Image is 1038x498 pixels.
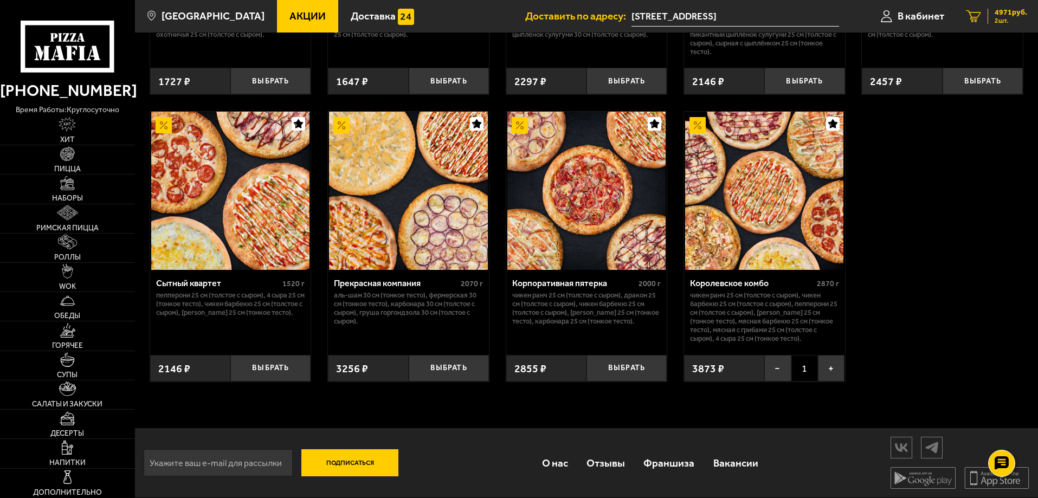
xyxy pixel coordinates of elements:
[336,362,368,375] span: 3256 ₽
[690,278,814,288] div: Королевское комбо
[898,11,944,21] span: В кабинет
[525,11,631,21] span: Доставить по адресу:
[144,449,293,476] input: Укажите ваш e-mail для рассылки
[995,17,1027,24] span: 2 шт.
[692,75,724,88] span: 2146 ₽
[818,355,844,381] button: +
[514,75,546,88] span: 2297 ₽
[162,11,265,21] span: [GEOGRAPHIC_DATA]
[690,13,839,56] p: Мясная с грибами 25 см (тонкое тесто), Пепперони Пиканто 25 см (тонкое тесто), Пикантный цыплёнок...
[690,291,839,343] p: Чикен Ранч 25 см (толстое с сыром), Чикен Барбекю 25 см (толстое с сыром), Пепперони 25 см (толст...
[33,489,102,496] span: Дополнительно
[156,291,305,317] p: Пепперони 25 см (толстое с сыром), 4 сыра 25 см (тонкое тесто), Чикен Барбекю 25 см (толстое с сы...
[36,224,99,232] span: Римская пицца
[764,68,844,94] button: Выбрать
[59,283,76,290] span: WOK
[514,362,546,375] span: 2855 ₽
[351,11,396,21] span: Доставка
[817,279,839,288] span: 2870 г
[52,342,83,350] span: Горячее
[634,445,704,481] a: Франшиза
[398,9,414,25] img: 15daf4d41897b9f0e9f617042186c801.svg
[156,117,172,133] img: Акционный
[158,362,190,375] span: 2146 ₽
[512,278,636,288] div: Корпоративная пятерка
[921,438,942,457] img: tg
[156,278,280,288] div: Сытный квартет
[301,449,399,476] button: Подписаться
[870,75,902,88] span: 2457 ₽
[512,291,661,326] p: Чикен Ранч 25 см (толстое с сыром), Дракон 25 см (толстое с сыром), Чикен Барбекю 25 см (толстое ...
[151,112,310,270] img: Сытный квартет
[334,278,458,288] div: Прекрасная компания
[334,291,483,326] p: Аль-Шам 30 см (тонкое тесто), Фермерская 30 см (тонкое тесто), Карбонара 30 см (толстое с сыром),...
[150,112,311,270] a: АкционныйСытный квартет
[639,279,661,288] span: 2000 г
[631,7,839,27] span: Пушкинский район, посёлок Шушары, Петербургское шоссе, 64к1
[692,362,724,375] span: 3873 ₽
[289,11,326,21] span: Акции
[704,445,768,481] a: Вакансии
[512,117,528,133] img: Акционный
[52,195,83,202] span: Наборы
[689,117,706,133] img: Акционный
[586,68,667,94] button: Выбрать
[54,312,80,320] span: Обеды
[461,279,483,288] span: 2070 г
[577,445,634,481] a: Отзывы
[336,75,368,88] span: 1647 ₽
[60,136,75,144] span: Хит
[684,112,845,270] a: АкционныйКоролевское комбо
[995,9,1027,16] span: 4971 руб.
[282,279,305,288] span: 1520 г
[158,75,190,88] span: 1727 ₽
[791,355,818,381] span: 1
[532,445,577,481] a: О нас
[49,459,86,467] span: Напитки
[764,355,791,381] button: −
[333,117,350,133] img: Акционный
[506,112,667,270] a: АкционныйКорпоративная пятерка
[685,112,843,270] img: Королевское комбо
[631,7,839,27] input: Ваш адрес доставки
[57,371,78,379] span: Супы
[507,112,666,270] img: Корпоративная пятерка
[943,68,1023,94] button: Выбрать
[54,254,81,261] span: Роллы
[230,355,311,381] button: Выбрать
[50,430,84,437] span: Десерты
[409,355,489,381] button: Выбрать
[230,68,311,94] button: Выбрать
[32,400,102,408] span: Салаты и закуски
[891,438,912,457] img: vk
[586,355,667,381] button: Выбрать
[409,68,489,94] button: Выбрать
[329,112,487,270] img: Прекрасная компания
[54,165,81,173] span: Пицца
[328,112,489,270] a: АкционныйПрекрасная компания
